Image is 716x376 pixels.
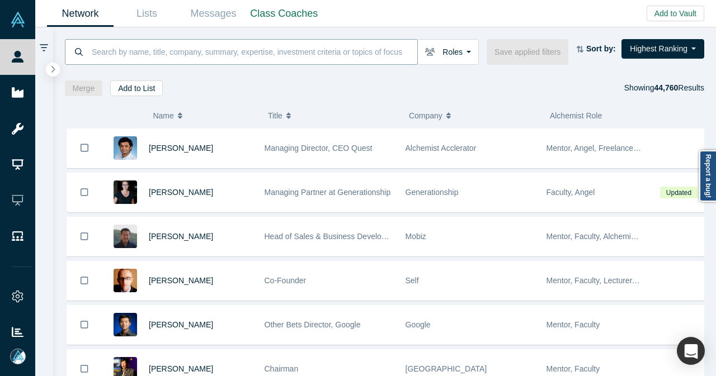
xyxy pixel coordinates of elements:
span: Updated [660,187,697,198]
div: Showing [624,80,704,96]
strong: 44,760 [654,83,678,92]
a: [PERSON_NAME] [149,364,213,373]
span: Title [268,104,282,127]
img: Mia Scott's Account [10,349,26,364]
span: Managing Partner at Generationship [265,188,391,197]
button: Add to Vault [647,6,704,21]
a: Report a bug! [699,150,716,202]
a: Lists [114,1,180,27]
img: Steven Kan's Profile Image [114,313,137,336]
a: Network [47,1,114,27]
button: Bookmark [67,173,102,212]
span: Alchemist Role [550,111,602,120]
span: Generationship [406,188,459,197]
input: Search by name, title, company, summary, expertise, investment criteria or topics of focus [91,39,417,65]
img: Alchemist Vault Logo [10,12,26,27]
button: Highest Ranking [621,39,704,59]
span: Mentor, Faculty [547,364,600,373]
span: Faculty, Angel [547,188,595,197]
span: Self [406,276,419,285]
button: Bookmark [67,261,102,300]
span: Head of Sales & Business Development (interim) [265,232,434,241]
span: Other Bets Director, Google [265,320,361,329]
span: Name [153,104,173,127]
button: Bookmark [67,128,102,168]
span: Results [654,83,704,92]
span: Company [409,104,442,127]
span: Managing Director, CEO Quest [265,144,373,153]
button: Title [268,104,397,127]
a: [PERSON_NAME] [149,320,213,329]
a: [PERSON_NAME] [149,188,213,197]
button: Add to List [110,80,163,96]
span: Mentor, Faculty [547,320,600,329]
a: [PERSON_NAME] [149,144,213,153]
img: Rachel Chalmers's Profile Image [114,180,137,204]
span: Mentor, Faculty, Alchemist 25 [547,232,648,241]
button: Save applied filters [487,39,568,65]
img: Michael Chang's Profile Image [114,225,137,248]
button: Name [153,104,256,127]
button: Bookmark [67,306,102,344]
strong: Sort by: [586,44,616,53]
a: [PERSON_NAME] [149,232,213,241]
span: Mobiz [406,232,426,241]
button: Company [409,104,538,127]
img: Gnani Palanikumar's Profile Image [114,136,137,160]
button: Bookmark [67,217,102,256]
span: Co-Founder [265,276,307,285]
span: [GEOGRAPHIC_DATA] [406,364,487,373]
img: Robert Winder's Profile Image [114,269,137,292]
a: Class Coaches [247,1,322,27]
span: Google [406,320,431,329]
button: Roles [417,39,479,65]
button: Merge [65,80,103,96]
span: Chairman [265,364,299,373]
a: [PERSON_NAME] [149,276,213,285]
span: Alchemist Acclerator [406,144,477,153]
a: Messages [180,1,247,27]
